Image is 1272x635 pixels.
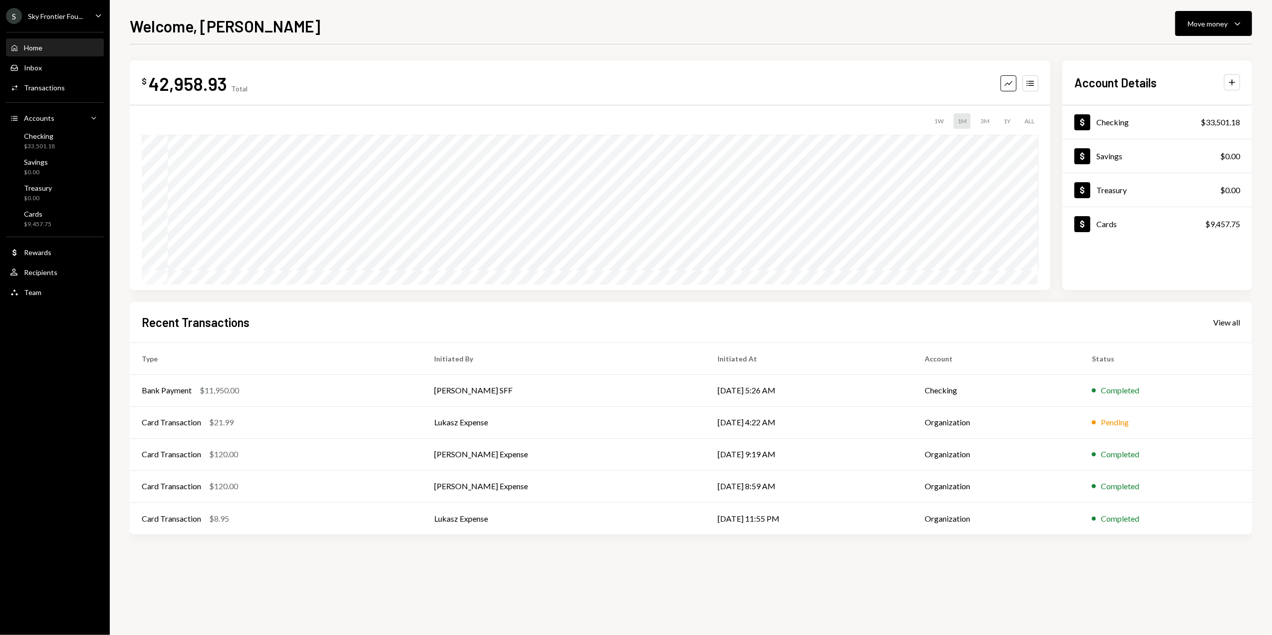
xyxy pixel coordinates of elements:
[24,288,41,297] div: Team
[24,168,48,177] div: $0.00
[24,268,57,277] div: Recipients
[231,84,248,93] div: Total
[6,8,22,24] div: S
[142,448,201,460] div: Card Transaction
[142,416,201,428] div: Card Transaction
[913,406,1080,438] td: Organization
[1062,173,1252,207] a: Treasury$0.00
[24,194,52,203] div: $0.00
[1205,218,1240,230] div: $9,457.75
[1220,184,1240,196] div: $0.00
[977,113,994,129] div: 3M
[130,342,422,374] th: Type
[142,384,192,396] div: Bank Payment
[6,38,104,56] a: Home
[6,129,104,153] a: Checking$33,501.18
[6,58,104,76] a: Inbox
[1062,139,1252,173] a: Savings$0.00
[1101,513,1139,525] div: Completed
[706,438,913,470] td: [DATE] 9:19 AM
[706,406,913,438] td: [DATE] 4:22 AM
[24,220,51,229] div: $9,457.75
[1175,11,1252,36] button: Move money
[28,12,83,20] div: Sky Frontier Fou...
[6,207,104,231] a: Cards$9,457.75
[209,513,229,525] div: $8.95
[6,155,104,179] a: Savings$0.00
[6,109,104,127] a: Accounts
[142,513,201,525] div: Card Transaction
[1096,185,1127,195] div: Treasury
[209,448,238,460] div: $120.00
[422,438,706,470] td: [PERSON_NAME] Expense
[954,113,971,129] div: 1M
[6,263,104,281] a: Recipients
[422,374,706,406] td: [PERSON_NAME] SFF
[209,480,238,492] div: $120.00
[913,502,1080,534] td: Organization
[24,114,54,122] div: Accounts
[24,142,55,151] div: $33,501.18
[142,314,250,330] h2: Recent Transactions
[142,76,147,86] div: $
[1188,18,1228,29] div: Move money
[1062,105,1252,139] a: Checking$33,501.18
[1020,113,1038,129] div: ALL
[24,184,52,192] div: Treasury
[1096,219,1117,229] div: Cards
[1096,117,1129,127] div: Checking
[24,210,51,218] div: Cards
[24,63,42,72] div: Inbox
[6,78,104,96] a: Transactions
[142,480,201,492] div: Card Transaction
[24,43,42,52] div: Home
[422,406,706,438] td: Lukasz Expense
[130,16,320,36] h1: Welcome, [PERSON_NAME]
[149,72,227,95] div: 42,958.93
[1220,150,1240,162] div: $0.00
[706,342,913,374] th: Initiated At
[1062,207,1252,241] a: Cards$9,457.75
[209,416,234,428] div: $21.99
[422,502,706,534] td: Lukasz Expense
[24,248,51,257] div: Rewards
[930,113,948,129] div: 1W
[1074,74,1157,91] h2: Account Details
[1201,116,1240,128] div: $33,501.18
[6,181,104,205] a: Treasury$0.00
[1101,384,1139,396] div: Completed
[24,83,65,92] div: Transactions
[913,342,1080,374] th: Account
[913,438,1080,470] td: Organization
[24,132,55,140] div: Checking
[706,502,913,534] td: [DATE] 11:55 PM
[1213,317,1240,327] a: View all
[1080,342,1252,374] th: Status
[6,283,104,301] a: Team
[913,374,1080,406] td: Checking
[1101,448,1139,460] div: Completed
[24,158,48,166] div: Savings
[422,342,706,374] th: Initiated By
[1000,113,1015,129] div: 1Y
[1096,151,1122,161] div: Savings
[6,243,104,261] a: Rewards
[1101,416,1129,428] div: Pending
[1213,317,1240,327] div: View all
[1101,480,1139,492] div: Completed
[706,470,913,502] td: [DATE] 8:59 AM
[913,470,1080,502] td: Organization
[422,470,706,502] td: [PERSON_NAME] Expense
[706,374,913,406] td: [DATE] 5:26 AM
[200,384,239,396] div: $11,950.00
